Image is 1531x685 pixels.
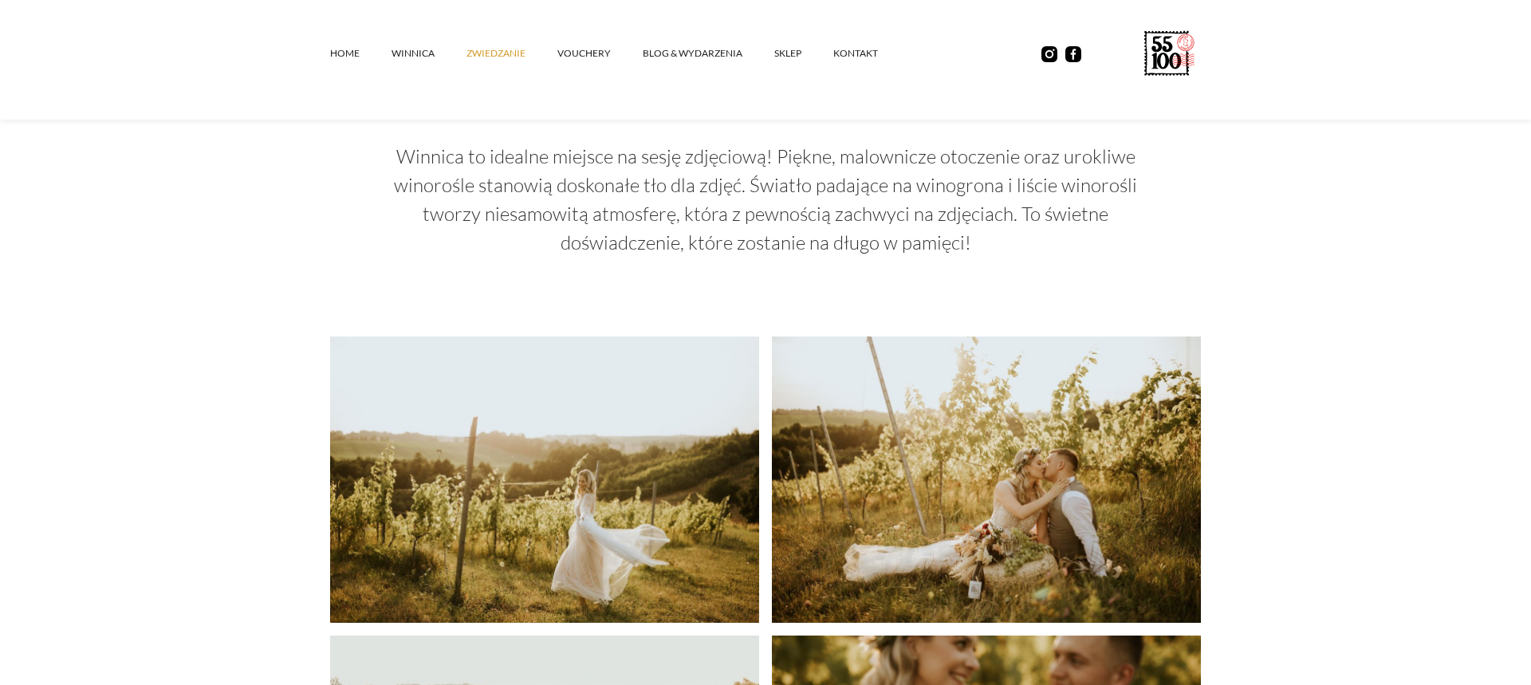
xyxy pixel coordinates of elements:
a: SKLEP [774,30,833,77]
a: Blog & Wydarzenia [643,30,774,77]
a: Home [330,30,392,77]
a: vouchery [557,30,643,77]
img: The bride and groom kiss during a wedding session in a vineyard [772,337,1201,623]
p: Winnica to idealne miejsce na sesję zdjęciową! Piękne, malownicze otoczenie oraz urokliwe winoroś... [391,142,1140,257]
a: winnica [392,30,466,77]
a: ZWIEDZANIE [466,30,557,77]
a: kontakt [833,30,910,77]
